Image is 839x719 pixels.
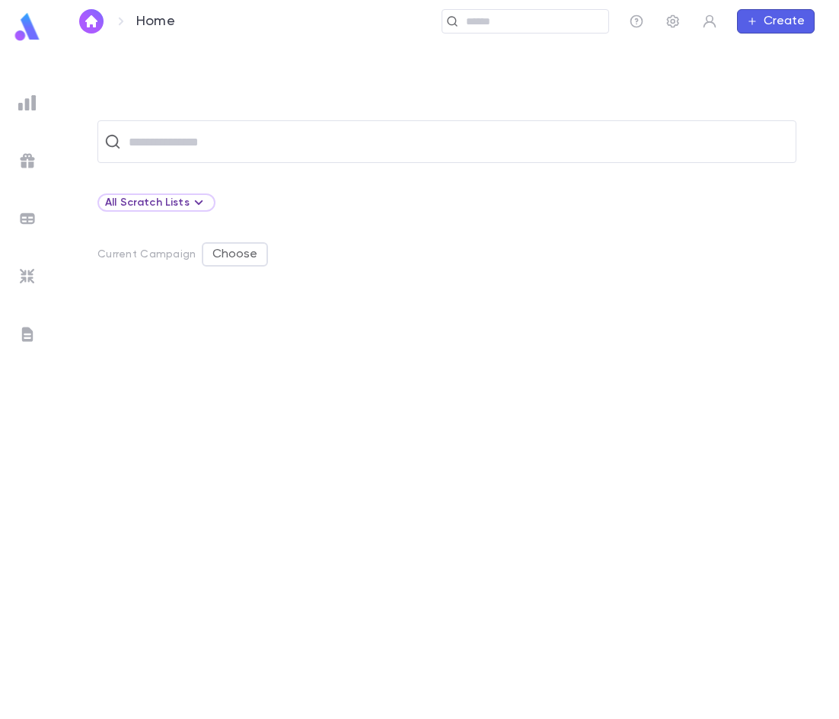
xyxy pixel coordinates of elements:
button: Choose [202,242,268,267]
img: letters_grey.7941b92b52307dd3b8a917253454ce1c.svg [18,325,37,344]
img: batches_grey.339ca447c9d9533ef1741baa751efc33.svg [18,209,37,228]
button: Create [737,9,815,34]
img: logo [12,12,43,42]
p: Current Campaign [97,248,196,260]
img: campaigns_grey.99e729a5f7ee94e3726e6486bddda8f1.svg [18,152,37,170]
div: All Scratch Lists [97,193,215,212]
img: imports_grey.530a8a0e642e233f2baf0ef88e8c9fcb.svg [18,267,37,286]
div: All Scratch Lists [105,193,208,212]
p: Home [136,13,175,30]
img: home_white.a664292cf8c1dea59945f0da9f25487c.svg [82,15,100,27]
img: reports_grey.c525e4749d1bce6a11f5fe2a8de1b229.svg [18,94,37,112]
